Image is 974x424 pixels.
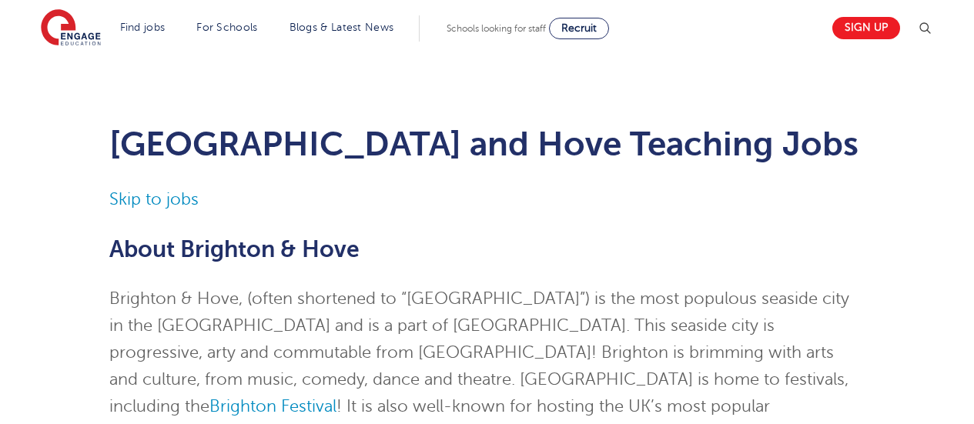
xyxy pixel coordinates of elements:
a: Find jobs [120,22,166,33]
h1: [GEOGRAPHIC_DATA] and Hove Teaching Jobs [109,125,865,163]
a: Blogs & Latest News [290,22,394,33]
a: Recruit [549,18,609,39]
a: For Schools [196,22,257,33]
img: Engage Education [41,9,101,48]
span: Recruit [561,22,597,34]
a: Brighton Festival [209,397,336,416]
h2: About Brighton & Hove [109,236,865,262]
a: Skip to jobs [109,190,199,209]
span: Schools looking for staff [447,23,546,34]
a: Sign up [832,17,900,39]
